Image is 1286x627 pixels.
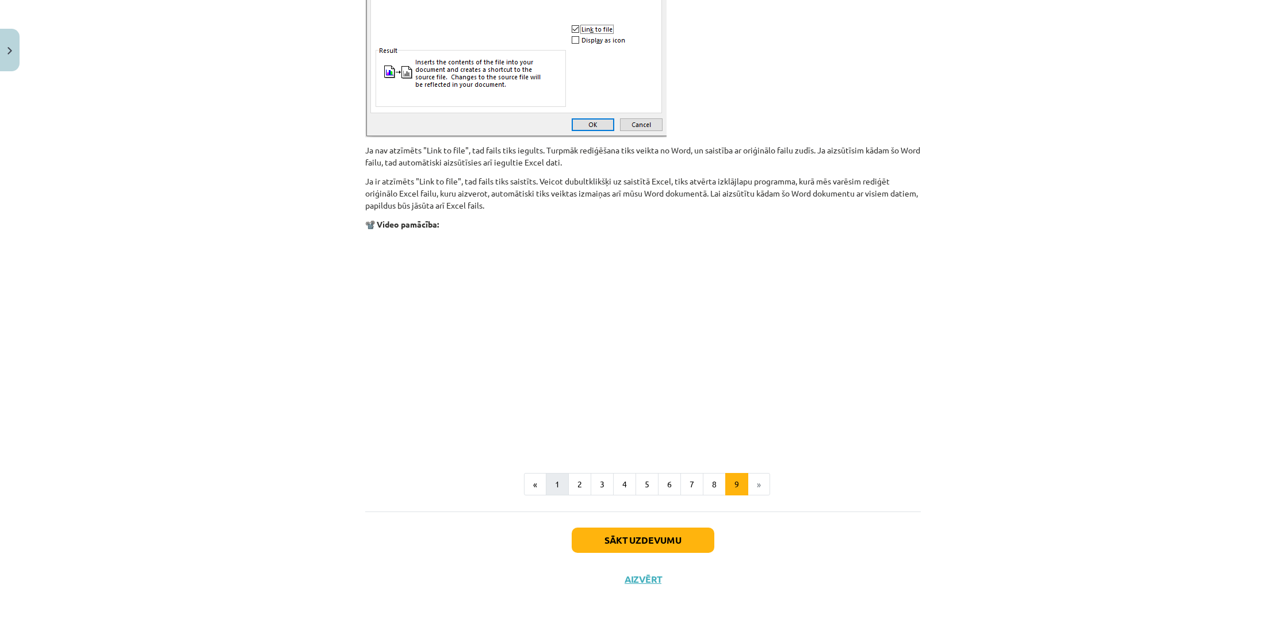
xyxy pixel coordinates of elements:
button: Sākt uzdevumu [572,528,714,553]
button: 2 [568,473,591,496]
button: 8 [703,473,726,496]
button: 5 [636,473,659,496]
nav: Page navigation example [365,473,921,496]
button: Aizvērt [621,574,665,585]
button: 6 [658,473,681,496]
p: Ja nav atzīmēts "Link to file", tad fails tiks iegults. Turpmāk rediģēšana tiks veikta no Word, u... [365,144,921,168]
button: 7 [680,473,703,496]
button: 4 [613,473,636,496]
button: 1 [546,473,569,496]
strong: 📽️ Video pamācība: [365,219,439,229]
button: 9 [725,473,748,496]
button: « [524,473,546,496]
img: icon-close-lesson-0947bae3869378f0d4975bcd49f059093ad1ed9edebbc8119c70593378902aed.svg [7,47,12,55]
p: Ja ir atzīmēts "Link to file", tad fails tiks saistīts. Veicot dubultklikšķi uz saistītā Excel, t... [365,175,921,211]
button: 3 [591,473,614,496]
